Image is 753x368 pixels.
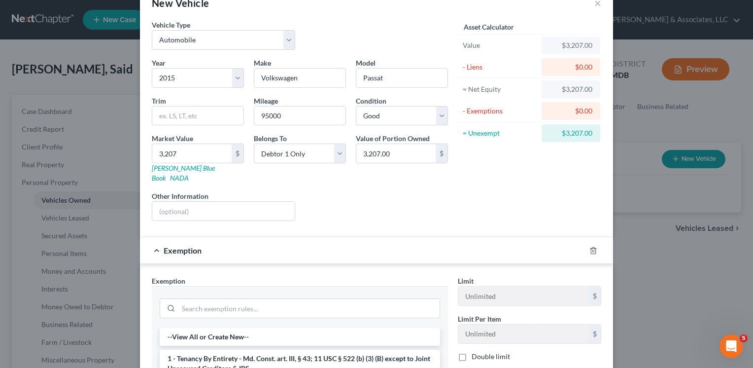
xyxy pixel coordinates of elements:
label: Mileage [254,96,278,106]
label: Condition [356,96,386,106]
span: 5 [740,334,748,342]
input: -- [254,107,345,125]
div: $3,207.00 [549,84,592,94]
input: ex. Altima [356,69,447,87]
label: Market Value [152,133,193,144]
div: $ [436,144,447,163]
div: = Unexempt [463,128,537,138]
li: --View All or Create New-- [160,328,440,346]
div: $ [589,325,601,343]
input: 0.00 [152,144,232,163]
a: NADA [170,174,189,182]
span: Exemption [164,246,202,255]
span: Exemption [152,277,185,285]
label: Year [152,58,166,68]
label: Trim [152,96,166,106]
div: $0.00 [549,106,592,116]
a: [PERSON_NAME] Blue Book [152,164,215,182]
input: ex. Nissan [254,69,345,87]
span: Limit [458,277,474,285]
span: Belongs To [254,134,287,143]
label: Vehicle Type [152,20,190,30]
div: $3,207.00 [549,40,592,50]
div: $0.00 [549,62,592,72]
label: Limit Per Item [458,314,501,324]
input: Search exemption rules... [178,299,440,318]
label: Value of Portion Owned [356,133,430,144]
iframe: Intercom live chat [719,334,743,358]
input: -- [458,325,589,343]
input: ex. LS, LT, etc [152,107,243,125]
div: $ [589,287,601,305]
span: Make [254,59,271,67]
input: -- [458,287,589,305]
label: Double limit [472,352,510,362]
div: $ [232,144,243,163]
div: - Exemptions [463,106,537,116]
label: Model [356,58,376,68]
div: Value [463,40,537,50]
div: $3,207.00 [549,128,592,138]
label: Other Information [152,191,208,201]
div: = Net Equity [463,84,537,94]
label: Asset Calculator [464,22,514,32]
input: (optional) [152,202,295,221]
input: 0.00 [356,144,436,163]
div: - Liens [463,62,537,72]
